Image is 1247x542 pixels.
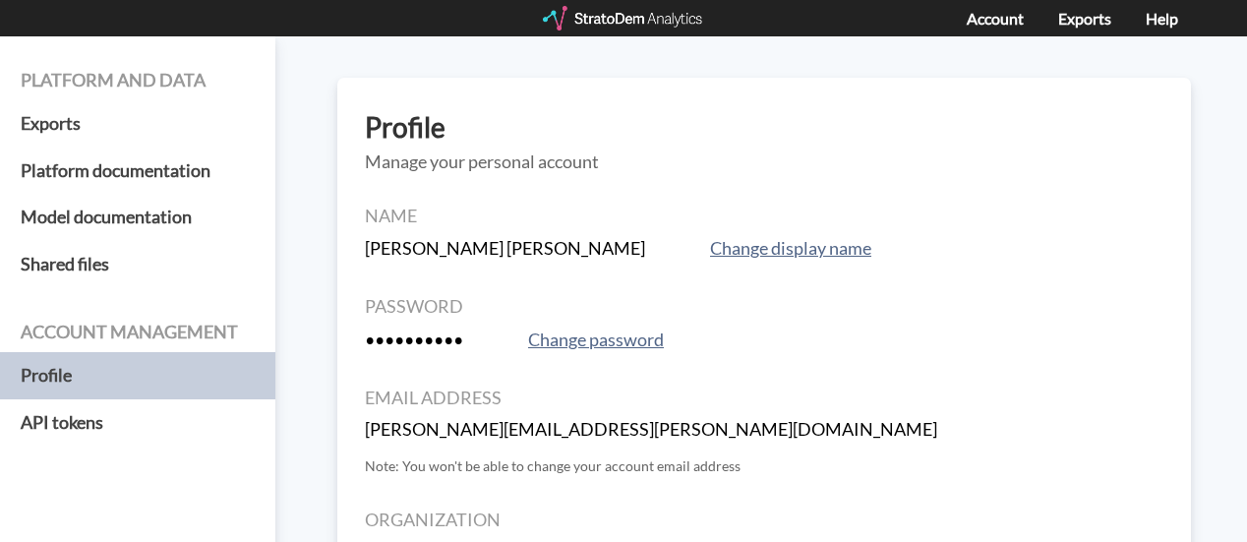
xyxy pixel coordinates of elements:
button: Change display name [704,235,877,263]
a: Exports [1058,9,1111,28]
a: Help [1146,9,1178,28]
button: Change password [522,327,670,354]
a: API tokens [21,399,255,447]
h4: Account management [21,323,255,342]
strong: [PERSON_NAME] [PERSON_NAME] [365,237,645,259]
a: Profile [21,352,255,399]
a: Account [967,9,1024,28]
strong: •••••••••• [365,329,463,350]
h4: Platform and data [21,71,255,90]
a: Shared files [21,241,255,288]
a: Platform documentation [21,148,255,195]
h4: Name [365,207,1163,226]
h4: Password [365,297,1163,317]
h4: Organization [365,511,1163,530]
a: Model documentation [21,194,255,241]
strong: [PERSON_NAME][EMAIL_ADDRESS][PERSON_NAME][DOMAIN_NAME] [365,418,937,440]
a: Exports [21,100,255,148]
h3: Profile [365,112,1163,143]
h4: Email address [365,389,1163,408]
p: Note: You won't be able to change your account email address [365,456,1163,476]
h5: Manage your personal account [365,152,1163,172]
